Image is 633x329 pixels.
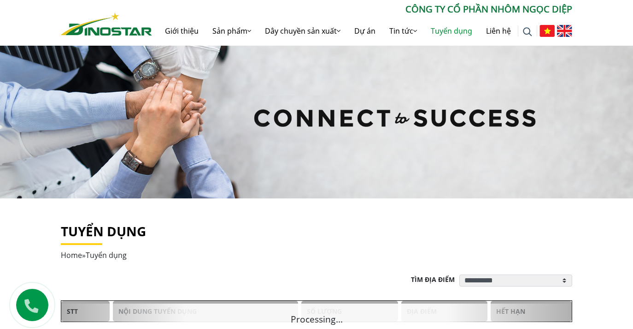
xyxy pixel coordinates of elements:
div: Processing... [54,304,579,322]
a: Tuyển dụng [424,16,479,46]
img: English [557,25,572,37]
a: Sản phẩm [205,16,258,46]
span: Tuyển dụng [86,250,127,260]
p: Tìm địa điểm [411,275,459,284]
p: CÔNG TY CỔ PHẦN NHÔM NGỌC DIỆP [152,2,572,16]
h1: Tuyển dụng [61,224,572,239]
a: Tin tức [382,16,424,46]
a: Dự án [347,16,382,46]
span: Hết hạn [491,301,572,322]
a: Liên hệ [479,16,518,46]
span: STT [61,301,110,322]
a: Dây chuyền sản xuất [258,16,347,46]
span: Số lượng [301,301,399,322]
img: search [523,27,532,36]
span: Nội dung tuyển dụng [113,301,298,322]
a: Home [61,250,82,260]
span: Địa điểm [401,301,487,322]
img: Tiếng Việt [539,25,555,37]
a: Giới thiệu [158,16,205,46]
img: Nhôm Dinostar [61,12,152,36]
span: » [61,250,127,260]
